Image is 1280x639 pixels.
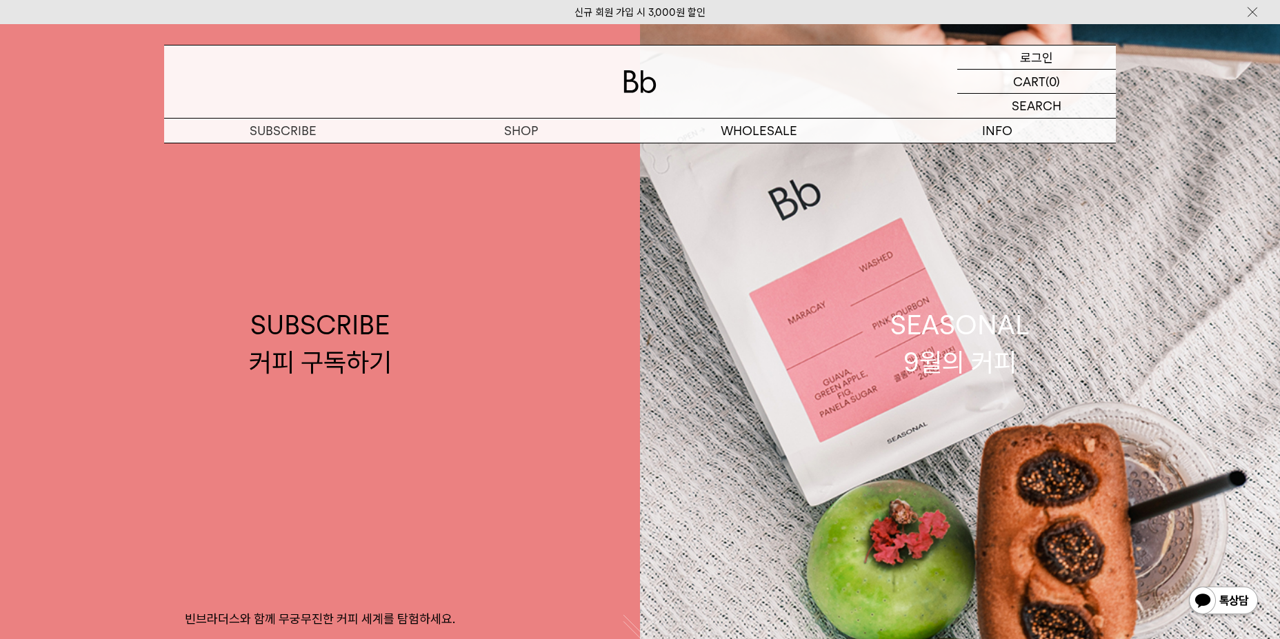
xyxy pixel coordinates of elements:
[249,307,392,380] div: SUBSCRIBE 커피 구독하기
[640,119,878,143] p: WHOLESALE
[957,45,1116,70] a: 로그인
[1013,70,1046,93] p: CART
[164,119,402,143] a: SUBSCRIBE
[1012,94,1061,118] p: SEARCH
[1046,70,1060,93] p: (0)
[878,119,1116,143] p: INFO
[890,307,1030,380] div: SEASONAL 9월의 커피
[402,119,640,143] a: SHOP
[623,70,657,93] img: 로고
[1188,585,1259,618] img: 카카오톡 채널 1:1 채팅 버튼
[574,6,706,19] a: 신규 회원 가입 시 3,000원 할인
[957,70,1116,94] a: CART (0)
[1020,45,1053,69] p: 로그인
